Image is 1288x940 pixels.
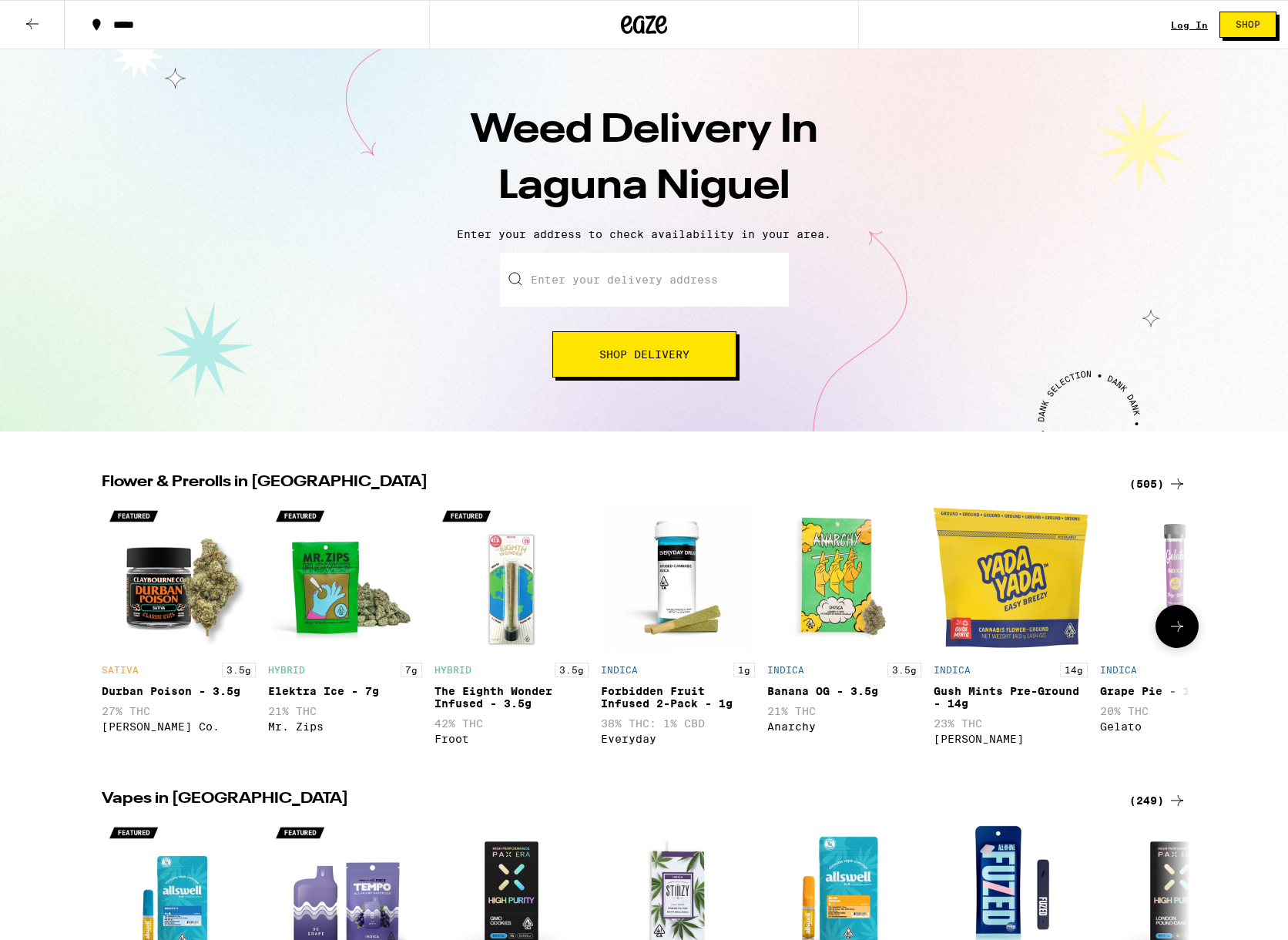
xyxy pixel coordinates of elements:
[401,663,422,677] p: 7g
[102,501,256,753] div: Open page for Durban Poison - 3.5g from Claybourne Co.
[268,501,422,753] div: Open page for Elektra Ice - 7g from Mr. Zips
[767,665,804,675] p: INDICA
[268,685,422,697] div: Elektra Ice - 7g
[434,501,589,655] img: Froot - The Eighth Wonder Infused - 3.5g
[268,501,422,655] img: Mr. Zips - Elektra Ice - 7g
[767,685,921,697] div: Banana OG - 3.5g
[599,349,689,360] span: Shop Delivery
[934,717,1088,730] p: 23% THC
[767,720,921,733] div: Anarchy
[767,501,921,655] img: Anarchy - Banana OG - 3.5g
[1171,20,1208,30] div: Log In
[268,705,422,717] p: 21% THC
[102,665,139,675] p: SATIVA
[934,665,971,675] p: INDICA
[102,705,256,717] p: 27% THC
[268,665,305,675] p: HYBRID
[102,501,256,655] img: Claybourne Co. - Durban Poison - 3.5g
[1219,12,1276,38] button: Shop
[434,685,589,710] div: The Eighth Wonder Infused - 3.5g
[555,663,589,677] p: 3.5g
[374,103,914,216] h1: Weed Delivery In
[767,501,921,753] div: Open page for Banana OG - 3.5g from Anarchy
[601,717,755,730] p: 38% THC: 1% CBD
[934,501,1088,753] div: Open page for Gush Mints Pre-Ground - 14g from Yada Yada
[434,501,589,753] div: Open page for The Eighth Wonder Infused - 3.5g from Froot
[934,685,1088,710] div: Gush Mints Pre-Ground - 14g
[1129,475,1186,493] a: (505)
[733,663,755,677] p: 1g
[767,705,921,717] p: 21% THC
[1100,501,1254,753] div: Open page for Grape Pie - 1g from Gelato
[934,733,1088,745] div: [PERSON_NAME]
[500,253,789,307] input: Enter your delivery address
[1129,791,1186,810] a: (249)
[934,501,1088,655] img: Yada Yada - Gush Mints Pre-Ground - 14g
[222,663,256,677] p: 3.5g
[601,501,755,655] img: Everyday - Forbidden Fruit Infused 2-Pack - 1g
[1100,665,1137,675] p: INDICA
[1060,663,1088,677] p: 14g
[601,501,755,753] div: Open page for Forbidden Fruit Infused 2-Pack - 1g from Everyday
[601,685,755,710] div: Forbidden Fruit Infused 2-Pack - 1g
[1236,20,1260,29] span: Shop
[102,475,1111,493] h2: Flower & Prerolls in [GEOGRAPHIC_DATA]
[102,720,256,733] div: [PERSON_NAME] Co.
[102,685,256,697] div: Durban Poison - 3.5g
[552,331,736,378] button: Shop Delivery
[1100,501,1254,655] img: Gelato - Grape Pie - 1g
[434,665,471,675] p: HYBRID
[1100,720,1254,733] div: Gelato
[498,167,790,207] span: Laguna Niguel
[1100,705,1254,717] p: 20% THC
[15,228,1273,240] p: Enter your address to check availability in your area.
[102,791,1111,810] h2: Vapes in [GEOGRAPHIC_DATA]
[434,717,589,730] p: 42% THC
[1100,685,1254,697] div: Grape Pie - 1g
[601,665,638,675] p: INDICA
[887,663,921,677] p: 3.5g
[268,720,422,733] div: Mr. Zips
[601,733,755,745] div: Everyday
[434,733,589,745] div: Froot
